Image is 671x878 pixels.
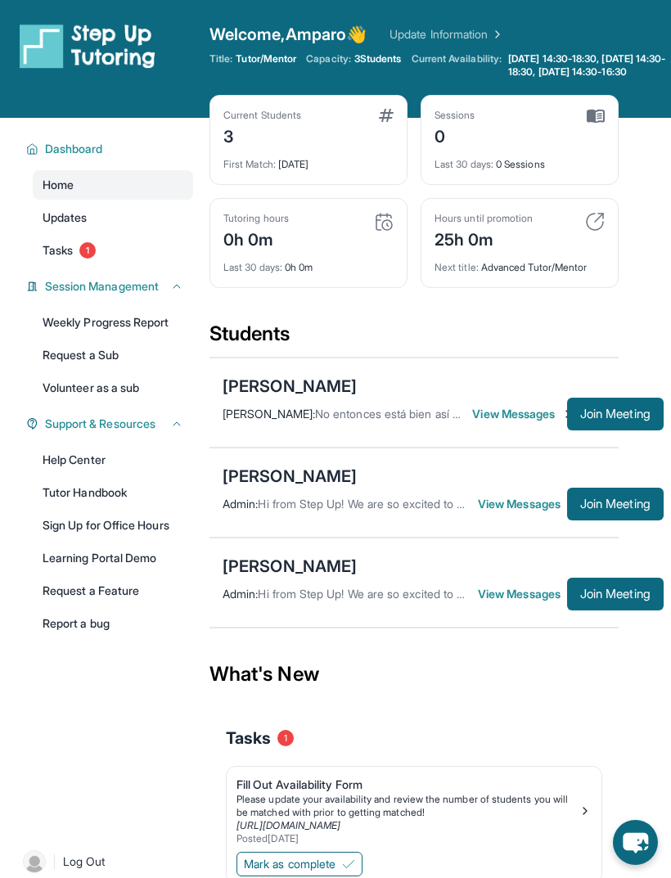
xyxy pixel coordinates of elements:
[33,170,193,200] a: Home
[33,576,193,606] a: Request a Feature
[227,767,601,849] a: Fill Out Availability FormPlease update your availability and review the number of students you w...
[561,407,574,421] img: Chevron-Right
[45,141,103,157] span: Dashboard
[43,242,73,259] span: Tasks
[223,225,289,251] div: 0h 0m
[45,278,159,295] span: Session Management
[435,225,533,251] div: 25h 0m
[33,236,193,265] a: Tasks1
[33,203,193,232] a: Updates
[209,638,619,710] div: What's New
[43,209,88,226] span: Updates
[277,730,294,746] span: 1
[379,109,394,122] img: card
[38,278,183,295] button: Session Management
[33,543,193,573] a: Learning Portal Demo
[580,499,651,509] span: Join Meeting
[33,478,193,507] a: Tutor Handbook
[223,587,258,601] span: Admin :
[223,497,258,511] span: Admin :
[505,52,671,79] a: [DATE] 14:30-18:30, [DATE] 14:30-18:30, [DATE] 14:30-16:30
[33,511,193,540] a: Sign Up for Office Hours
[33,445,193,475] a: Help Center
[38,141,183,157] button: Dashboard
[223,555,357,578] div: [PERSON_NAME]
[580,589,651,599] span: Join Meeting
[315,407,482,421] span: No entonces está bien así mejor
[223,375,357,398] div: [PERSON_NAME]
[45,416,155,432] span: Support & Resources
[236,819,340,831] a: [URL][DOMAIN_NAME]
[435,251,605,274] div: Advanced Tutor/Mentor
[223,212,289,225] div: Tutoring hours
[585,212,605,232] img: card
[223,407,315,421] span: [PERSON_NAME] :
[488,26,504,43] img: Chevron Right
[43,177,74,193] span: Home
[374,212,394,232] img: card
[435,261,479,273] span: Next title :
[23,850,46,873] img: user-img
[223,251,394,274] div: 0h 0m
[223,148,394,171] div: [DATE]
[236,832,579,845] div: Posted [DATE]
[223,465,357,488] div: [PERSON_NAME]
[435,109,475,122] div: Sessions
[223,122,301,148] div: 3
[63,853,106,870] span: Log Out
[567,398,664,430] button: Join Meeting
[478,586,567,602] span: View Messages
[33,609,193,638] a: Report a bug
[390,26,504,43] a: Update Information
[412,52,502,79] span: Current Availability:
[223,109,301,122] div: Current Students
[209,52,232,65] span: Title:
[472,406,567,422] span: View Messages
[209,23,367,46] span: Welcome, Amparo 👋
[236,852,363,876] button: Mark as complete
[587,109,605,124] img: card
[52,852,56,871] span: |
[79,242,96,259] span: 1
[435,212,533,225] div: Hours until promotion
[236,52,296,65] span: Tutor/Mentor
[478,496,567,512] span: View Messages
[508,52,668,79] span: [DATE] 14:30-18:30, [DATE] 14:30-18:30, [DATE] 14:30-16:30
[567,488,664,520] button: Join Meeting
[223,261,282,273] span: Last 30 days :
[342,858,355,871] img: Mark as complete
[236,777,579,793] div: Fill Out Availability Form
[38,416,183,432] button: Support & Resources
[226,727,271,750] span: Tasks
[33,373,193,403] a: Volunteer as a sub
[580,409,651,419] span: Join Meeting
[33,308,193,337] a: Weekly Progress Report
[613,820,658,865] button: chat-button
[435,148,605,171] div: 0 Sessions
[567,578,664,610] button: Join Meeting
[435,122,475,148] div: 0
[236,793,579,819] div: Please update your availability and review the number of students you will be matched with prior ...
[223,158,276,170] span: First Match :
[20,23,155,69] img: logo
[435,158,493,170] span: Last 30 days :
[306,52,351,65] span: Capacity:
[354,52,402,65] span: 3 Students
[209,321,619,357] div: Students
[244,856,335,872] span: Mark as complete
[33,340,193,370] a: Request a Sub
